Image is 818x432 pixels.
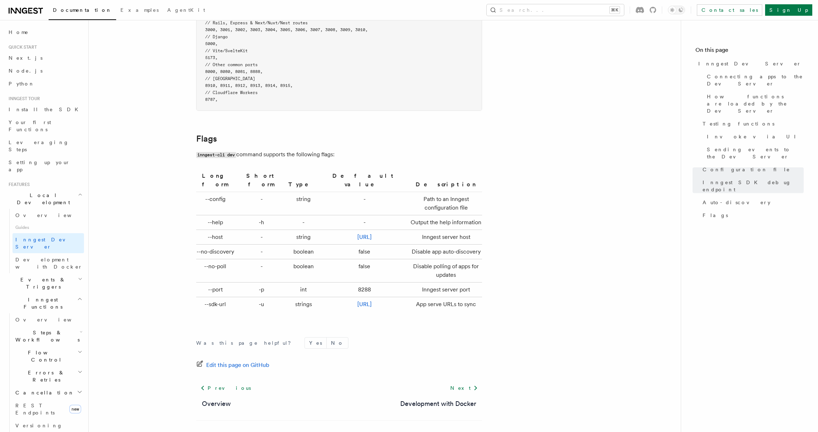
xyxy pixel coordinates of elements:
[196,339,296,347] p: Was this page helpful?
[700,117,804,130] a: Testing functions
[321,282,407,297] td: 8288
[13,233,84,253] a: Inngest Dev Server
[697,4,762,16] a: Contact sales
[53,7,112,13] span: Documentation
[700,176,804,196] a: Inngest SDK debug endpoint
[6,136,84,156] a: Leveraging Steps
[9,139,69,152] span: Leveraging Steps
[13,419,84,432] a: Versioning
[286,215,321,230] td: -
[13,222,84,233] span: Guides
[695,46,804,57] h4: On this page
[69,405,81,413] span: new
[196,134,217,144] a: Flags
[707,133,802,140] span: Invoke via UI
[6,103,84,116] a: Install the SDK
[6,192,78,206] span: Local Development
[6,276,78,290] span: Events & Triggers
[205,34,228,39] span: // Django
[196,215,238,230] td: --help
[9,68,43,74] span: Node.js
[6,26,84,39] a: Home
[237,230,286,244] td: -
[13,369,78,383] span: Errors & Retries
[704,143,804,163] a: Sending events to the Dev Server
[703,212,728,219] span: Flags
[13,366,84,386] button: Errors & Retries
[668,6,685,14] button: Toggle dark mode
[321,192,407,215] td: -
[163,2,209,19] a: AgentKit
[196,360,269,370] a: Edit this page on GitHub
[703,120,774,127] span: Testing functions
[205,27,368,32] span: 3000, 3001, 3002, 3003, 3004, 3005, 3006, 3007, 3008, 3009, 3010,
[698,60,801,67] span: Inngest Dev Server
[286,230,321,244] td: string
[703,166,790,173] span: Configuration file
[321,244,407,259] td: false
[321,215,407,230] td: -
[407,244,482,259] td: Disable app auto-discovery
[407,259,482,282] td: Disable polling of apps for updates
[196,152,236,158] code: inngest-cli dev
[6,273,84,293] button: Events & Triggers
[196,149,482,160] p: command supports the following flags:
[13,349,78,363] span: Flow Control
[205,69,263,74] span: 8000, 8080, 8081, 8888,
[13,329,80,343] span: Steps & Workflows
[196,382,255,394] a: Previous
[205,97,218,102] span: 8787,
[15,257,83,270] span: Development with Docker
[6,293,84,313] button: Inngest Functions
[400,399,476,409] a: Development with Docker
[196,230,238,244] td: --host
[6,189,84,209] button: Local Development
[6,209,84,273] div: Local Development
[286,297,321,311] td: strings
[205,48,248,53] span: // Vite/SvelteKit
[167,7,205,13] span: AgentKit
[286,244,321,259] td: boolean
[707,73,804,87] span: Connecting apps to the Dev Server
[13,389,74,396] span: Cancellation
[288,181,318,188] strong: Type
[700,196,804,209] a: Auto-discovery
[237,215,286,230] td: -h
[205,90,258,95] span: // Cloudflare Workers
[15,403,55,416] span: REST Endpoints
[205,20,308,25] span: // Rails, Express & Next/Nuxt/Nest routes
[416,181,476,188] strong: Description
[357,301,372,308] a: [URL]
[13,209,84,222] a: Overview
[407,282,482,297] td: Inngest server port
[704,130,804,143] a: Invoke via UI
[246,172,277,188] strong: Short form
[286,259,321,282] td: boolean
[9,29,29,36] span: Home
[196,297,238,311] td: --sdk-url
[357,234,372,240] a: [URL]
[205,83,293,88] span: 8910, 8911, 8912, 8913, 8914, 8915,
[120,7,159,13] span: Examples
[9,107,83,112] span: Install the SDK
[327,338,348,348] button: No
[196,192,238,215] td: --config
[9,119,51,132] span: Your first Functions
[6,296,77,310] span: Inngest Functions
[237,297,286,311] td: -u
[13,326,84,346] button: Steps & Workflows
[237,192,286,215] td: -
[6,44,37,50] span: Quick start
[196,282,238,297] td: --port
[704,90,804,117] a: How functions are loaded by the Dev Server
[6,77,84,90] a: Python
[205,62,258,67] span: // Other common ports
[6,182,30,187] span: Features
[407,215,482,230] td: Output the help information
[707,93,804,114] span: How functions are loaded by the Dev Server
[703,199,770,206] span: Auto-discovery
[196,244,238,259] td: --no-discovery
[765,4,812,16] a: Sign Up
[286,282,321,297] td: int
[407,297,482,311] td: App serve URLs to sync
